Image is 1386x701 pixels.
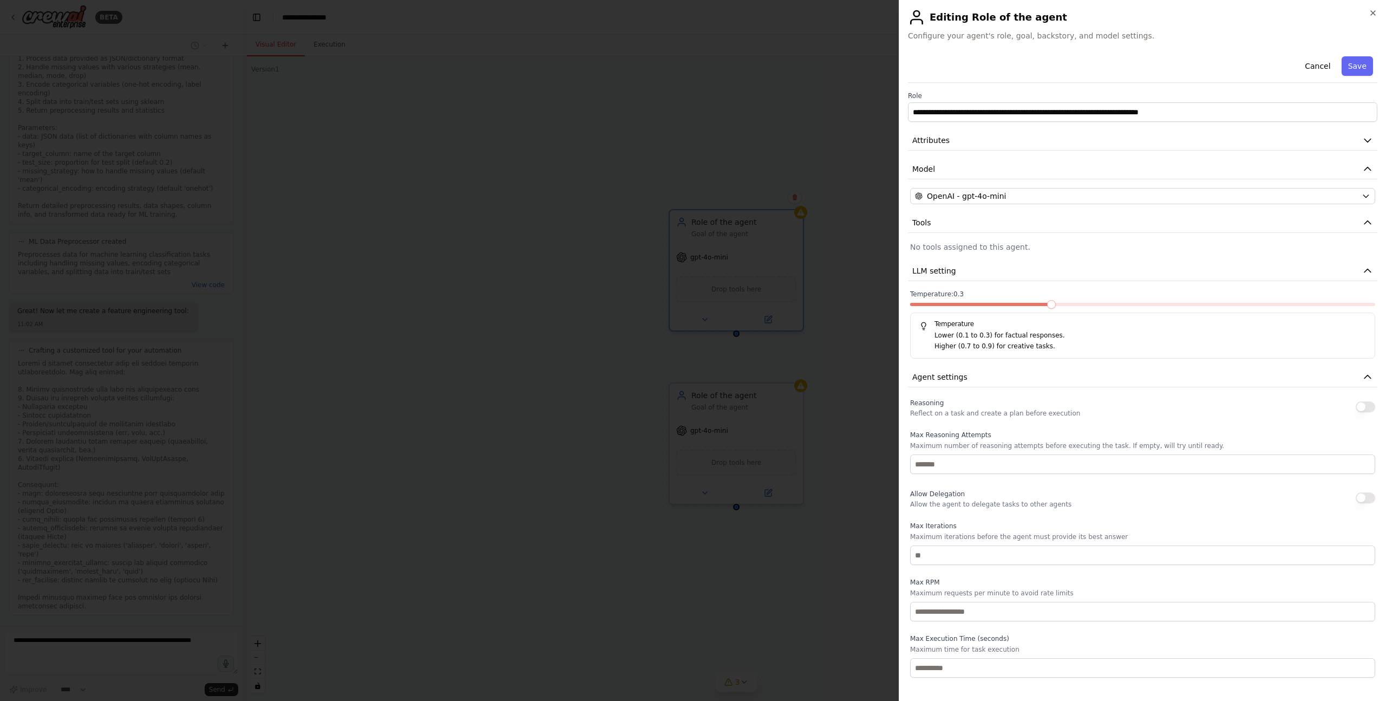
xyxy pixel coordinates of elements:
span: Tools [912,217,931,228]
button: Tools [908,213,1377,233]
span: Temperature: 0.3 [910,290,964,298]
span: Model [912,164,935,174]
p: Maximum number of reasoning attempts before executing the task. If empty, will try until ready. [910,442,1375,450]
label: Max RPM [910,578,1375,587]
button: Model [908,159,1377,179]
span: Configure your agent's role, goal, backstory, and model settings. [908,30,1377,41]
span: Agent settings [912,372,967,382]
p: Maximum iterations before the agent must provide its best answer [910,533,1375,541]
label: Max Reasoning Attempts [910,431,1375,439]
span: LLM setting [912,265,956,276]
span: Allow Delegation [910,490,965,498]
button: Save [1342,56,1373,76]
p: Lower (0.1 to 0.3) for factual responses. [934,330,1366,341]
span: Attributes [912,135,950,146]
p: Higher (0.7 to 0.9) for creative tasks. [934,341,1366,352]
span: Reasoning [910,399,944,407]
p: Maximum time for task execution [910,645,1375,654]
p: Reflect on a task and create a plan before execution [910,409,1080,418]
label: Max Execution Time (seconds) [910,634,1375,643]
button: Attributes [908,131,1377,151]
p: Maximum requests per minute to avoid rate limits [910,589,1375,598]
h2: Editing Role of the agent [908,9,1377,26]
button: OpenAI - gpt-4o-mini [910,188,1375,204]
p: No tools assigned to this agent. [910,242,1375,252]
label: Role [908,92,1377,100]
button: Cancel [1298,56,1337,76]
button: Agent settings [908,367,1377,387]
label: Max Iterations [910,522,1375,530]
p: Allow the agent to delegate tasks to other agents [910,500,1071,509]
h5: Temperature [919,320,1366,328]
button: LLM setting [908,261,1377,281]
span: OpenAI - gpt-4o-mini [927,191,1006,202]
